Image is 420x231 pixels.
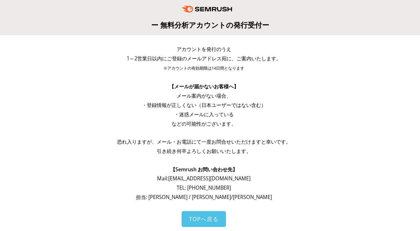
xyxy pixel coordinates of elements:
span: TOPへ戻る [189,215,219,223]
span: などの可能性がございます。 [172,120,236,127]
span: アカウントを発行のうえ [177,46,231,53]
span: 恐れ入りますが、メール・お電話にて一度お問合せいただけますと幸いです。 [117,138,291,145]
span: ・登録情報が正しくない（日本ユーザーではない含む） [142,102,266,109]
span: 担当: [PERSON_NAME] / [PERSON_NAME]/[PERSON_NAME] [136,194,272,201]
span: Mail: [EMAIL_ADDRESS][DOMAIN_NAME] [157,175,251,182]
span: TEL: [PHONE_NUMBER] [177,184,231,191]
span: ー 無料分析アカウントの発行受付ー [151,20,269,30]
a: TOPへ戻る [182,211,226,227]
span: 【Semrush お問い合わせ先】 [170,166,237,173]
span: ※アカウントの有効期限は14日間となります [163,66,244,71]
span: メール案内がない場合、 [177,92,231,99]
span: 1～2営業日以内にご登録のメールアドレス宛に、ご案内いたします。 [127,55,281,62]
span: 引き続き何卒よろしくお願いいたします。 [157,148,251,155]
span: ・迷惑メールに入っている [174,111,234,118]
span: 【メールが届かないお客様へ】 [169,83,239,90]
